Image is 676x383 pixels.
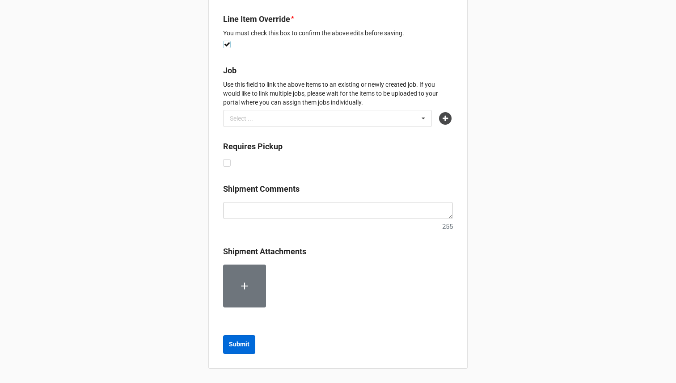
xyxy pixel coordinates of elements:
[223,64,237,77] label: Job
[229,340,249,349] b: Submit
[223,183,300,195] label: Shipment Comments
[442,222,453,232] small: 255
[223,335,255,354] button: Submit
[223,13,290,25] label: Line Item Override
[228,114,266,124] div: Select ...
[223,245,306,258] label: Shipment Attachments
[223,80,453,107] p: Use this field to link the above items to an existing or newly created job. If you would like to ...
[223,140,283,153] label: Requires Pickup
[223,29,453,38] p: You must check this box to confirm the above edits before saving.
